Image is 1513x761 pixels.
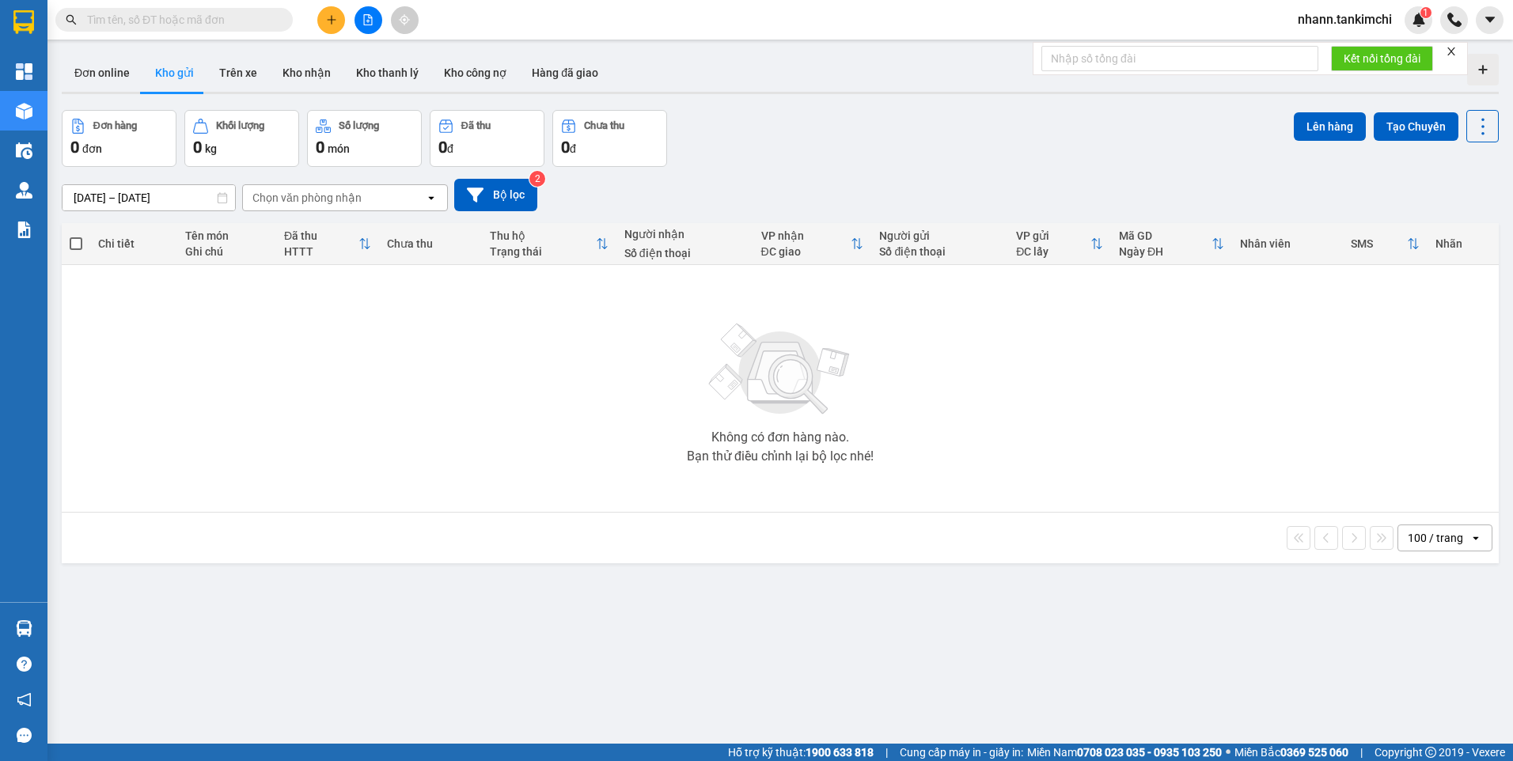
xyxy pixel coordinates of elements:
[16,63,32,80] img: dashboard-icon
[519,54,611,92] button: Hàng đã giao
[490,245,596,258] div: Trạng thái
[1343,223,1428,265] th: Toggle SortBy
[62,54,142,92] button: Đơn online
[316,138,324,157] span: 0
[193,138,202,157] span: 0
[284,229,358,242] div: Đã thu
[184,110,299,167] button: Khối lượng0kg
[430,110,544,167] button: Đã thu0đ
[806,746,874,759] strong: 1900 633 818
[307,110,422,167] button: Số lượng0món
[1119,229,1212,242] div: Mã GD
[16,182,32,199] img: warehouse-icon
[93,120,137,131] div: Đơn hàng
[885,744,888,761] span: |
[387,237,474,250] div: Chưa thu
[624,247,745,259] div: Số điện thoại
[1446,46,1457,57] span: close
[1280,746,1348,759] strong: 0369 525 060
[570,142,576,155] span: đ
[900,744,1023,761] span: Cung cấp máy in - giấy in:
[391,6,419,34] button: aim
[529,171,545,187] sup: 2
[70,138,79,157] span: 0
[82,142,102,155] span: đơn
[753,223,872,265] th: Toggle SortBy
[16,620,32,637] img: warehouse-icon
[63,185,235,210] input: Select a date range.
[87,11,274,28] input: Tìm tên, số ĐT hoặc mã đơn
[17,692,32,707] span: notification
[1041,46,1318,71] input: Nhập số tổng đài
[399,14,410,25] span: aim
[1027,744,1222,761] span: Miền Nam
[13,10,34,34] img: logo-vxr
[185,229,268,242] div: Tên món
[1344,50,1420,67] span: Kết nối tổng đài
[1016,229,1090,242] div: VP gửi
[343,54,431,92] button: Kho thanh lý
[276,223,379,265] th: Toggle SortBy
[879,229,1000,242] div: Người gửi
[1351,237,1407,250] div: SMS
[1476,6,1504,34] button: caret-down
[1111,223,1232,265] th: Toggle SortBy
[728,744,874,761] span: Hỗ trợ kỹ thuật:
[1077,746,1222,759] strong: 0708 023 035 - 0935 103 250
[16,103,32,119] img: warehouse-icon
[1008,223,1111,265] th: Toggle SortBy
[1483,13,1497,27] span: caret-down
[1285,9,1405,29] span: nhann.tankimchi
[16,221,32,238] img: solution-icon
[1435,237,1491,250] div: Nhãn
[1408,530,1463,546] div: 100 / trang
[362,14,374,25] span: file-add
[761,229,851,242] div: VP nhận
[431,54,519,92] button: Kho công nợ
[584,120,624,131] div: Chưa thu
[1469,532,1482,544] svg: open
[879,245,1000,258] div: Số điện thoại
[216,120,264,131] div: Khối lượng
[1425,747,1436,758] span: copyright
[207,54,270,92] button: Trên xe
[1412,13,1426,27] img: icon-new-feature
[1423,7,1428,18] span: 1
[561,138,570,157] span: 0
[98,237,169,250] div: Chi tiết
[1360,744,1363,761] span: |
[624,228,745,240] div: Người nhận
[490,229,596,242] div: Thu hộ
[1234,744,1348,761] span: Miền Bắc
[66,14,77,25] span: search
[284,245,358,258] div: HTTT
[1420,7,1431,18] sup: 1
[701,314,859,425] img: svg+xml;base64,PHN2ZyBjbGFzcz0ibGlzdC1wbHVnX19zdmciIHhtbG5zPSJodHRwOi8vd3d3LnczLm9yZy8yMDAwL3N2Zy...
[482,223,616,265] th: Toggle SortBy
[461,120,491,131] div: Đã thu
[142,54,207,92] button: Kho gửi
[317,6,345,34] button: plus
[438,138,447,157] span: 0
[17,657,32,672] span: question-circle
[1226,749,1230,755] span: ⚪️
[328,142,350,155] span: món
[185,245,268,258] div: Ghi chú
[1016,245,1090,258] div: ĐC lấy
[761,245,851,258] div: ĐC giao
[1240,237,1335,250] div: Nhân viên
[454,179,537,211] button: Bộ lọc
[355,6,382,34] button: file-add
[552,110,667,167] button: Chưa thu0đ
[270,54,343,92] button: Kho nhận
[425,191,438,204] svg: open
[1374,112,1458,141] button: Tạo Chuyến
[62,110,176,167] button: Đơn hàng0đơn
[687,450,874,463] div: Bạn thử điều chỉnh lại bộ lọc nhé!
[711,431,849,444] div: Không có đơn hàng nào.
[447,142,453,155] span: đ
[326,14,337,25] span: plus
[1119,245,1212,258] div: Ngày ĐH
[1467,54,1499,85] div: Tạo kho hàng mới
[339,120,379,131] div: Số lượng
